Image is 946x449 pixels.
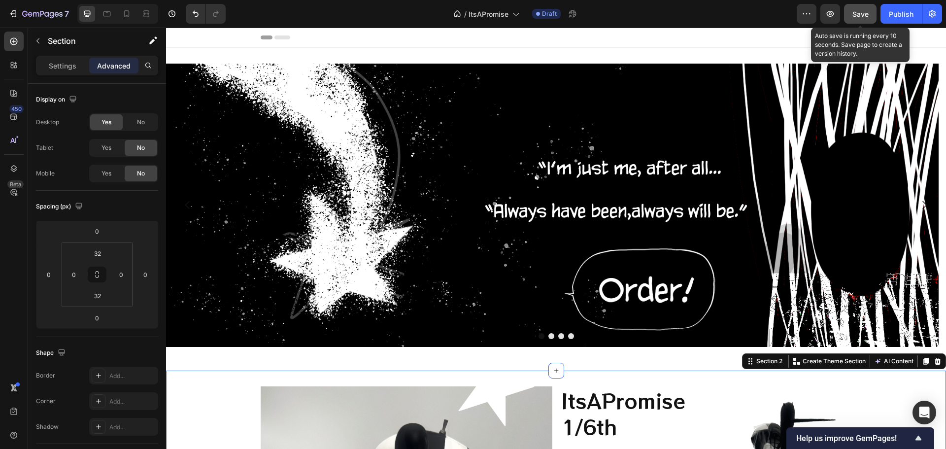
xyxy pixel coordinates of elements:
button: Dot [372,306,378,311]
button: Save [844,4,877,24]
div: Section 2 [588,329,618,338]
p: Advanced [97,61,131,71]
div: Border [36,371,55,380]
span: Yes [101,118,111,127]
input: 2xl [88,246,107,261]
button: AI Content [706,328,749,340]
button: 7 [4,4,73,24]
span: ItsAPromise [469,9,508,19]
div: Tablet [36,143,53,152]
div: Display on [36,93,79,106]
div: Desktop [36,118,59,127]
span: No [137,143,145,152]
button: Publish [880,4,922,24]
div: Beta [7,180,24,188]
div: Shadow [36,422,59,431]
p: Settings [49,61,76,71]
span: Save [852,10,869,18]
div: Publish [889,9,913,19]
div: Add... [109,397,156,406]
button: Carousel Next Arrow [744,164,772,191]
div: Mobile [36,169,55,178]
button: Dot [382,306,388,311]
div: Open Intercom Messenger [912,401,936,424]
button: Dot [392,306,398,311]
div: Corner [36,397,56,406]
input: 0px [67,267,81,282]
input: 0 [138,267,153,282]
button: Show survey - Help us improve GemPages! [796,432,924,444]
span: / [464,9,467,19]
h2: ItsAPromise 1/6th [394,359,536,414]
div: Add... [109,372,156,380]
input: 2xl [88,288,107,303]
div: 450 [9,105,24,113]
input: 0 [87,311,107,325]
div: Spacing (px) [36,200,85,213]
input: 0 [87,224,107,239]
div: Add... [109,423,156,432]
div: Shape [36,346,68,360]
p: Create Theme Section [637,329,700,338]
button: Dot [402,306,408,311]
input: 0 [41,267,56,282]
div: Undo/Redo [186,4,226,24]
span: Yes [101,169,111,178]
span: No [137,169,145,178]
div: Get started [385,226,563,297]
span: Help us improve GemPages! [796,434,912,443]
iframe: Design area [166,28,946,449]
span: Yes [101,143,111,152]
span: No [137,118,145,127]
p: Section [48,35,129,47]
input: 0px [114,267,129,282]
span: Draft [542,9,557,18]
p: 7 [65,8,69,20]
